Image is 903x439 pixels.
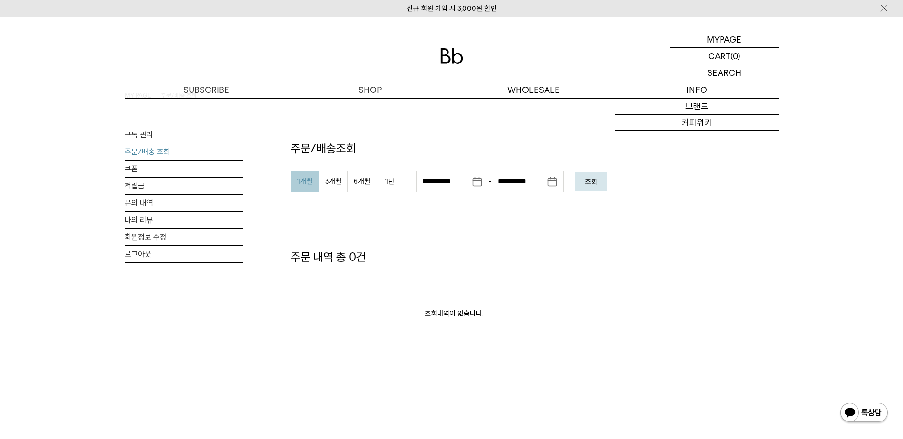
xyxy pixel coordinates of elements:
[730,48,740,64] p: (0)
[291,249,618,265] p: 주문 내역 총 0건
[288,81,452,98] a: SHOP
[575,172,607,191] button: 조회
[125,229,243,245] a: 회원정보 수정
[125,246,243,262] a: 로그아웃
[416,171,564,192] div: -
[125,126,243,143] a: 구독 관리
[125,161,243,177] a: 쿠폰
[291,141,618,157] p: 주문/배송조회
[291,171,319,192] button: 1개월
[708,48,730,64] p: CART
[125,178,243,194] a: 적립금
[347,171,376,192] button: 6개월
[125,212,243,228] a: 나의 리뷰
[125,81,288,98] a: SUBSCRIBE
[440,48,463,64] img: 로고
[615,131,779,147] a: 저널
[670,31,779,48] a: MYPAGE
[615,81,779,98] p: INFO
[376,171,404,192] button: 1년
[839,402,889,425] img: 카카오톡 채널 1:1 채팅 버튼
[407,4,497,13] a: 신규 회원 가입 시 3,000원 할인
[670,48,779,64] a: CART (0)
[707,64,741,81] p: SEARCH
[291,279,618,348] p: 조회내역이 없습니다.
[452,81,615,98] p: WHOLESALE
[615,99,779,115] a: 브랜드
[125,143,243,160] a: 주문/배송 조회
[585,178,597,186] em: 조회
[125,195,243,211] a: 문의 내역
[707,31,741,47] p: MYPAGE
[615,115,779,131] a: 커피위키
[319,171,347,192] button: 3개월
